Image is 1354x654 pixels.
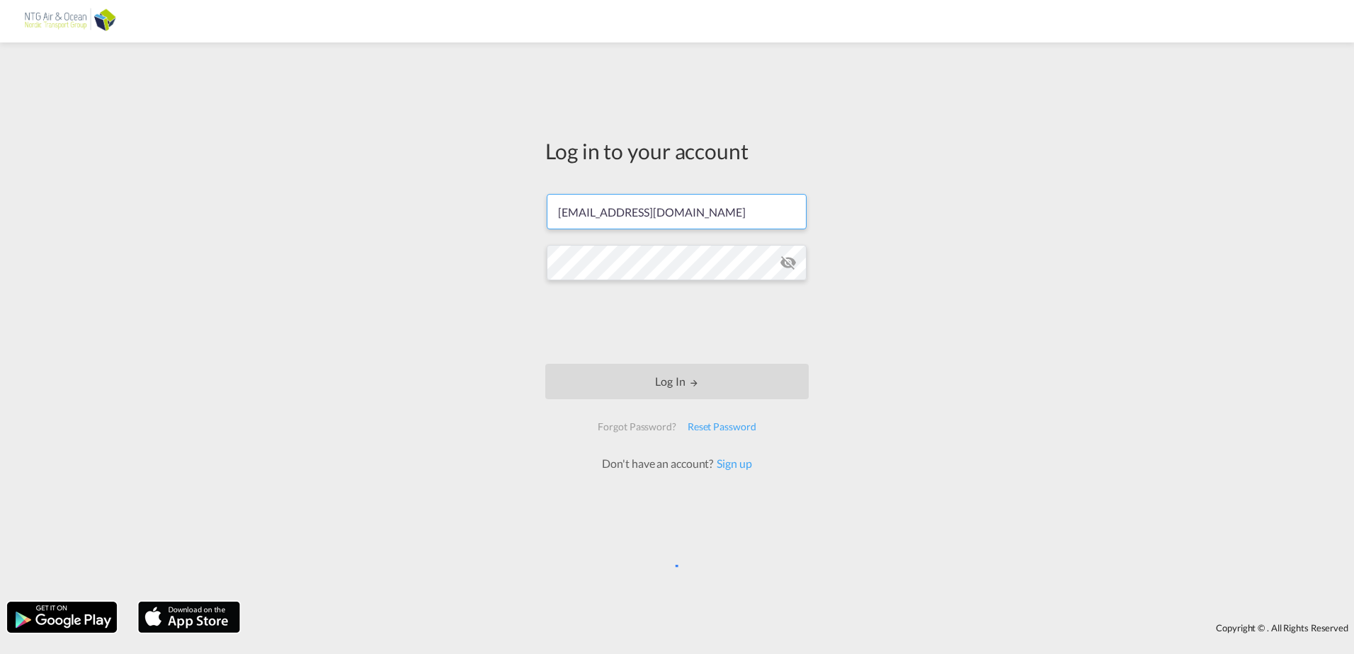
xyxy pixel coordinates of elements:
a: Sign up [713,457,751,470]
img: apple.png [137,600,241,634]
div: Reset Password [682,414,762,440]
button: LOGIN [545,364,809,399]
iframe: reCAPTCHA [569,294,785,350]
md-icon: icon-eye-off [780,254,797,271]
img: google.png [6,600,118,634]
img: ccefae8035b411edadc6cf72a91d5d41.png [21,6,117,38]
input: Enter email/phone number [547,194,807,229]
div: Log in to your account [545,136,809,166]
div: Don't have an account? [586,456,767,471]
div: Forgot Password? [592,414,681,440]
div: Copyright © . All Rights Reserved [247,616,1354,640]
